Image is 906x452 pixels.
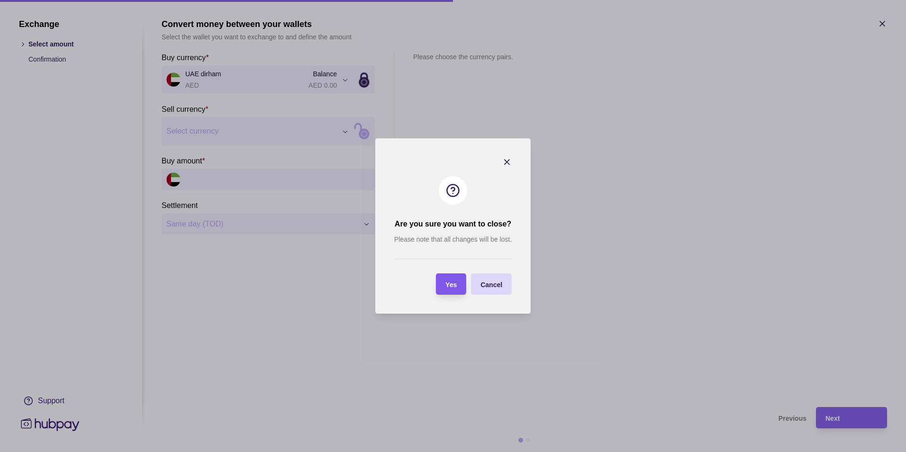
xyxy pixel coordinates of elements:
[445,281,457,289] span: Yes
[436,273,466,295] button: Yes
[480,281,502,289] span: Cancel
[471,273,512,295] button: Cancel
[394,234,512,244] p: Please note that all changes will be lost.
[395,219,511,229] h2: Are you sure you want to close?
